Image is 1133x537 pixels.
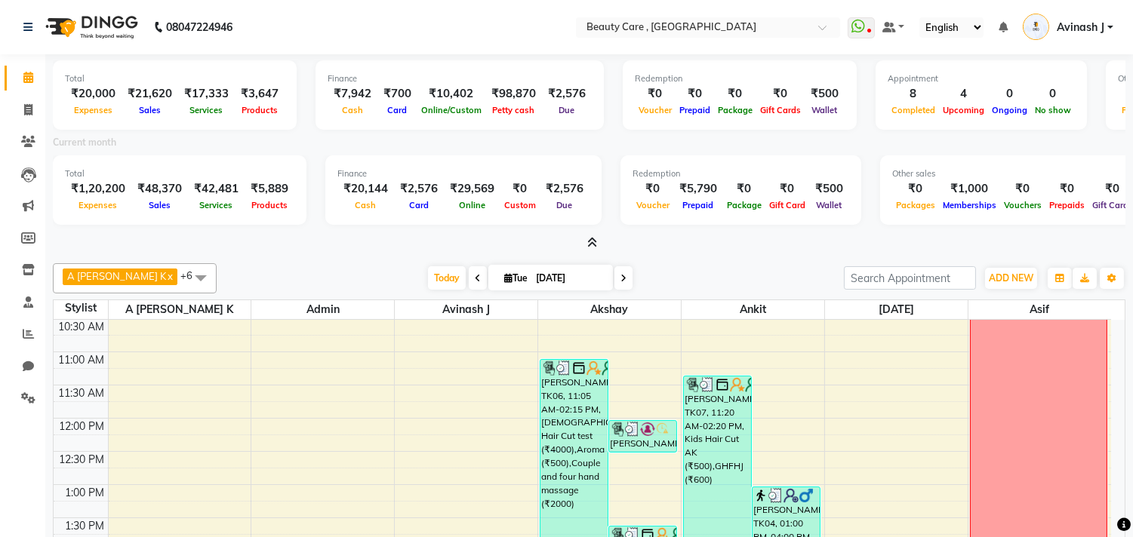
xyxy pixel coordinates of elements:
span: Ongoing [988,105,1031,115]
span: Due [553,200,577,210]
div: ₹500 [805,85,845,103]
div: 1:30 PM [63,518,108,534]
span: A [PERSON_NAME] K [67,270,166,282]
span: Gift Card [765,200,809,210]
span: Products [238,105,282,115]
span: Gift Cards [756,105,805,115]
span: Avinash J [1057,20,1104,35]
div: ₹0 [714,85,756,103]
div: ₹20,000 [65,85,122,103]
span: Cash [352,200,380,210]
span: Expenses [70,105,116,115]
button: ADD NEW [985,268,1037,289]
span: Card [405,200,433,210]
span: Due [556,105,579,115]
div: Finance [337,167,590,180]
div: ₹10,402 [417,85,485,103]
div: 0 [1031,85,1075,103]
span: Cash [338,105,367,115]
span: Akshay [538,300,681,319]
span: Vouchers [1000,200,1045,210]
input: Search Appointment [844,266,976,290]
img: logo [38,6,142,48]
span: Packages [892,200,939,210]
div: 11:30 AM [56,385,108,401]
span: Services [186,105,227,115]
span: Today [428,266,466,290]
div: ₹0 [635,85,676,103]
div: ₹17,333 [178,85,235,103]
div: ₹0 [1045,180,1088,198]
span: ADD NEW [989,272,1033,284]
div: ₹3,647 [235,85,285,103]
span: Ankit [682,300,824,319]
div: ₹98,870 [485,85,542,103]
div: ₹0 [676,85,714,103]
span: Package [723,200,765,210]
div: Stylist [54,300,108,316]
input: 2025-09-02 [531,267,607,290]
div: Redemption [633,167,849,180]
div: ₹2,576 [542,85,592,103]
div: ₹1,000 [939,180,1000,198]
div: 12:00 PM [57,419,108,434]
span: Prepaids [1045,200,1088,210]
div: ₹0 [756,85,805,103]
span: Wallet [813,200,846,210]
div: Total [65,167,294,180]
span: [DATE] [825,300,968,319]
span: Products [248,200,291,210]
div: ₹5,790 [673,180,723,198]
span: Voucher [635,105,676,115]
label: Current month [53,136,116,149]
span: Upcoming [939,105,988,115]
span: asif [968,300,1111,319]
div: ₹0 [633,180,673,198]
div: Total [65,72,285,85]
div: 11:00 AM [56,352,108,368]
span: Prepaid [676,105,714,115]
span: Sales [135,105,165,115]
span: +6 [180,269,204,281]
div: ₹42,481 [188,180,245,198]
span: Sales [145,200,174,210]
span: Expenses [75,200,122,210]
span: A [PERSON_NAME] K [109,300,251,319]
span: Admin [251,300,394,319]
img: Avinash J [1023,14,1049,40]
span: No show [1031,105,1075,115]
span: Tue [500,272,531,284]
span: Custom [500,200,540,210]
div: ₹0 [723,180,765,198]
span: Avinash J [395,300,537,319]
div: Finance [328,72,592,85]
div: ₹500 [809,180,849,198]
span: Prepaid [679,200,718,210]
div: ₹29,569 [444,180,500,198]
span: Voucher [633,200,673,210]
div: ₹2,576 [394,180,444,198]
div: 10:30 AM [56,319,108,335]
div: 4 [939,85,988,103]
a: x [166,270,173,282]
div: [PERSON_NAME] Contact, TK02, 12:00 PM-12:30 PM, Hair [609,421,676,452]
div: ₹20,144 [337,180,394,198]
div: ₹5,889 [245,180,294,198]
span: Petty cash [489,105,539,115]
div: ₹1,20,200 [65,180,131,198]
span: Card [384,105,411,115]
div: ₹2,576 [540,180,590,198]
div: ₹0 [1000,180,1045,198]
div: Appointment [888,72,1075,85]
div: ₹48,370 [131,180,188,198]
span: Memberships [939,200,1000,210]
div: ₹0 [765,180,809,198]
span: Services [196,200,237,210]
div: Redemption [635,72,845,85]
div: 8 [888,85,939,103]
div: ₹21,620 [122,85,178,103]
span: Completed [888,105,939,115]
div: ₹700 [377,85,417,103]
div: 12:30 PM [57,452,108,468]
div: 1:00 PM [63,485,108,501]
